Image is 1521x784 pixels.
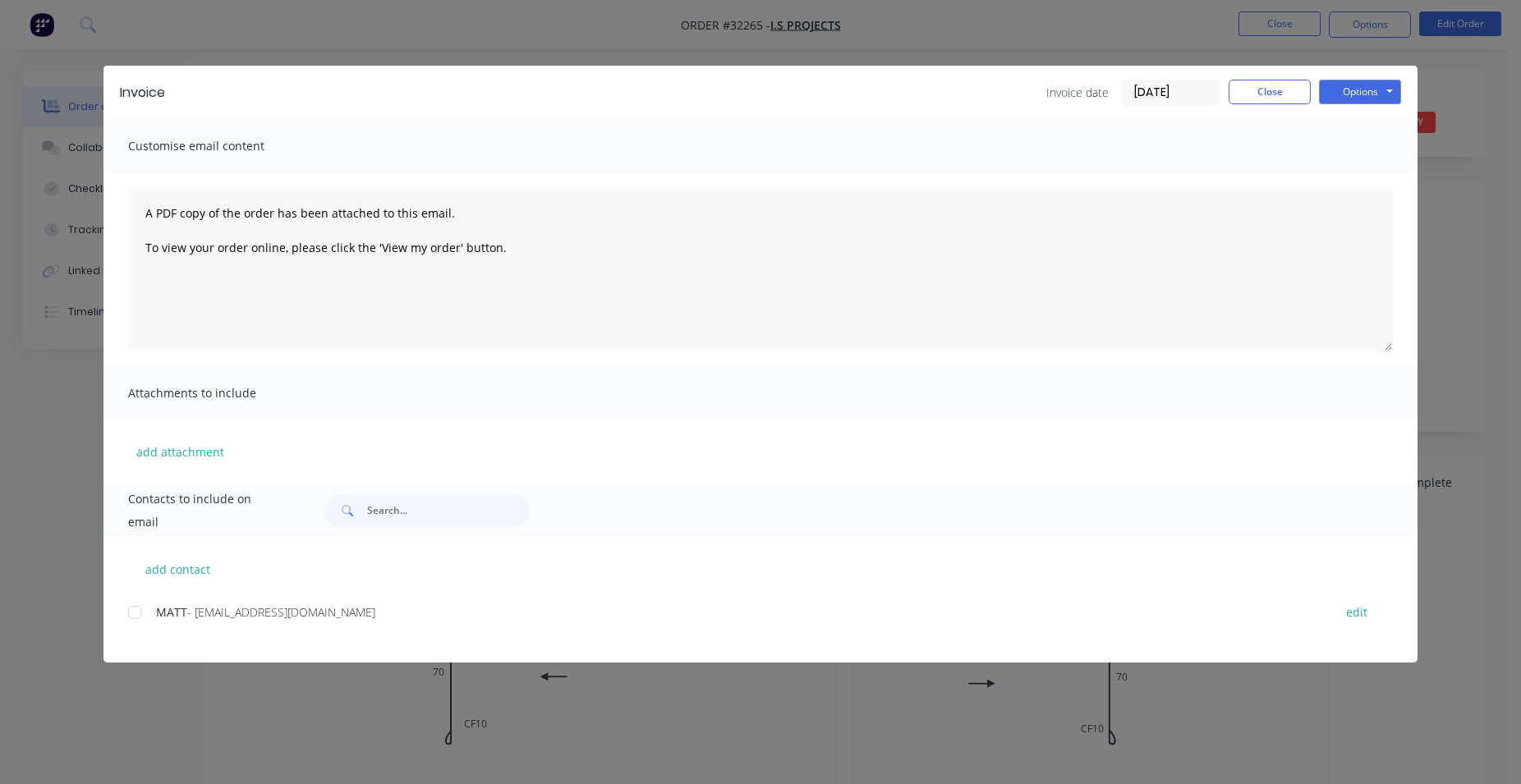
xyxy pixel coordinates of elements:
button: add contact [128,557,227,581]
button: Close [1229,80,1311,104]
span: Attachments to include [128,382,309,405]
span: Customise email content [128,135,309,158]
span: Invoice date [1046,84,1109,101]
span: MATT [156,604,187,620]
div: Invoice [120,83,165,103]
button: Options [1319,80,1401,104]
button: edit [1336,601,1377,623]
textarea: A PDF copy of the order has been attached to this email. To view your order online, please click ... [128,187,1393,351]
span: Contacts to include on email [128,488,283,534]
input: Search... [367,494,530,527]
span: - [EMAIL_ADDRESS][DOMAIN_NAME] [187,604,375,620]
button: add attachment [128,439,232,464]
